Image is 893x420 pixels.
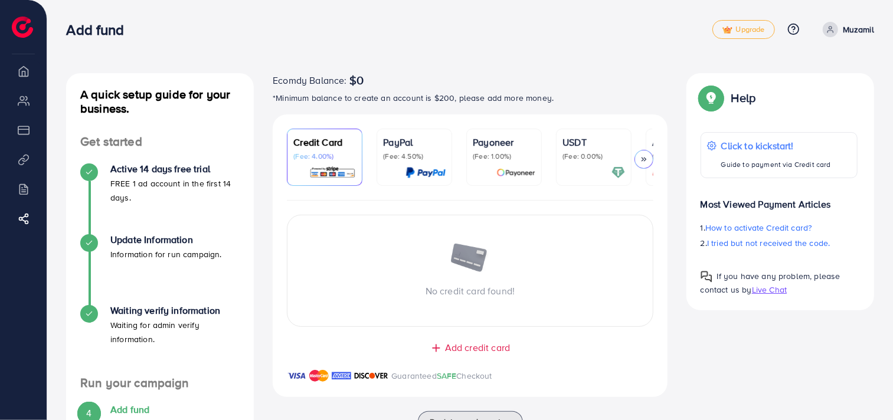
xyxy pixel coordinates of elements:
p: (Fee: 0.00%) [562,152,625,161]
img: brand [354,369,388,383]
p: Payoneer [473,135,535,149]
img: card [649,166,715,179]
p: PayPal [383,135,446,149]
h4: Waiting verify information [110,305,240,316]
p: Muzamil [843,22,874,37]
p: Credit Card [293,135,356,149]
h4: Run your campaign [66,376,254,391]
h4: Active 14 days free trial [110,163,240,175]
span: How to activate Credit card? [705,222,812,234]
a: Muzamil [818,22,874,37]
li: Active 14 days free trial [66,163,254,234]
img: Popup guide [701,87,722,109]
p: Click to kickstart! [721,139,831,153]
img: brand [309,369,329,383]
p: No credit card found! [287,284,653,298]
p: Guide to payment via Credit card [721,157,831,172]
p: FREE 1 ad account in the first 14 days. [110,176,240,205]
p: (Fee: 4.50%) [383,152,446,161]
img: brand [287,369,306,383]
p: Airwallex [652,135,715,149]
h4: Add fund [110,404,220,415]
h4: A quick setup guide for your business. [66,87,254,116]
p: Information for run campaign. [110,247,222,261]
span: Live Chat [752,284,787,296]
span: SAFE [437,370,457,382]
h3: Add fund [66,21,133,38]
span: Add credit card [445,341,510,355]
p: Help [731,91,756,105]
img: card [309,166,356,179]
p: Guaranteed Checkout [391,369,492,383]
span: Ecomdy Balance: [273,73,346,87]
h4: Update Information [110,234,222,245]
span: If you have any problem, please contact us by [701,270,840,296]
iframe: Chat [843,367,884,411]
span: I tried but not received the code. [707,237,830,249]
span: $0 [349,73,364,87]
img: brand [332,369,351,383]
p: Waiting for admin verify information. [110,318,240,346]
li: Waiting verify information [66,305,254,376]
p: 1. [701,221,858,235]
img: card [405,166,446,179]
img: card [496,166,535,179]
p: USDT [562,135,625,149]
h4: Get started [66,134,254,149]
img: image [450,244,491,274]
span: Upgrade [722,25,765,34]
p: 2. [701,236,858,250]
img: tick [722,26,732,34]
img: card [611,166,625,179]
a: tickUpgrade [712,20,775,39]
p: (Fee: 0.00%) [652,152,715,161]
p: (Fee: 1.00%) [473,152,535,161]
img: logo [12,17,33,38]
p: Most Viewed Payment Articles [701,188,858,211]
li: Update Information [66,234,254,305]
p: (Fee: 4.00%) [293,152,356,161]
span: 4 [86,406,91,420]
p: *Minimum balance to create an account is $200, please add more money. [273,91,668,105]
img: Popup guide [701,271,712,283]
